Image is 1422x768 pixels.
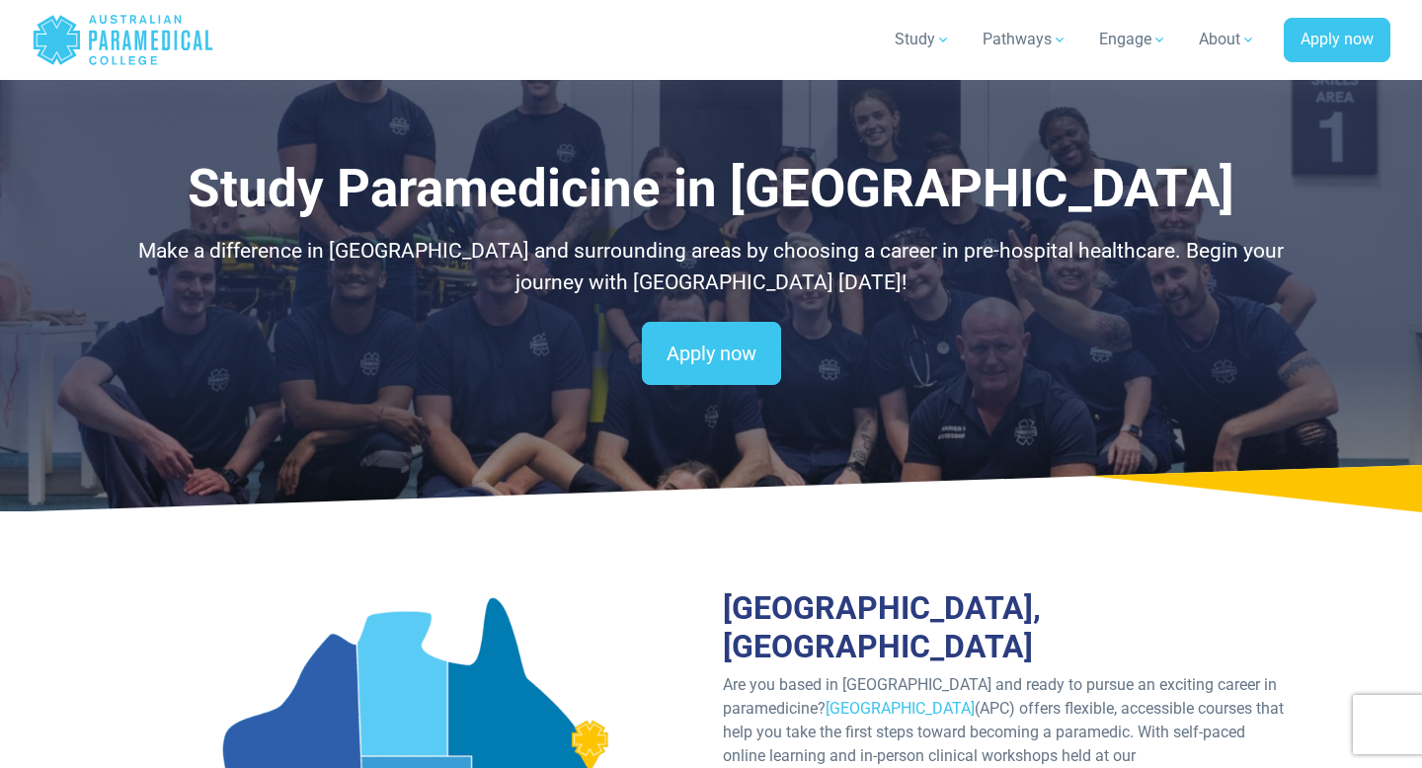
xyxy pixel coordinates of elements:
h2: [GEOGRAPHIC_DATA], [GEOGRAPHIC_DATA] [723,589,1289,665]
h1: Study Paramedicine in [GEOGRAPHIC_DATA] [133,158,1289,220]
a: Pathways [971,12,1079,67]
a: [GEOGRAPHIC_DATA] [826,699,975,718]
p: Make a difference in [GEOGRAPHIC_DATA] and surrounding areas by choosing a career in pre-hospital... [133,236,1289,298]
a: Engage [1087,12,1179,67]
a: Apply now [642,322,781,385]
a: Australian Paramedical College [32,8,214,72]
a: Study [883,12,963,67]
a: Apply now [1284,18,1390,63]
a: About [1187,12,1268,67]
